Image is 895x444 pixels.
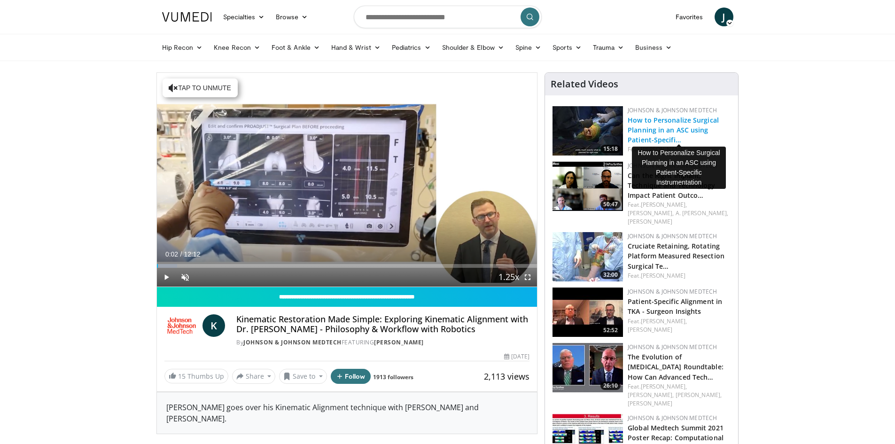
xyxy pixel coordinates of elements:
[436,38,510,57] a: Shoulder & Elbow
[553,343,623,392] img: d92dce24-1367-479a-88c9-4af7e69f9a00.150x105_q85_crop-smart_upscale.jpg
[670,8,709,26] a: Favorites
[676,391,722,399] a: [PERSON_NAME],
[628,391,674,399] a: [PERSON_NAME],
[374,338,424,346] a: [PERSON_NAME]
[641,272,685,280] a: [PERSON_NAME]
[354,6,542,28] input: Search topics, interventions
[628,162,717,170] a: Johnson & Johnson MedTech
[157,264,537,268] div: Progress Bar
[553,343,623,392] a: 26:10
[553,288,623,337] a: 52:52
[628,171,715,200] a: Can the Right Implant, Technique and Technology Impact Patient Outco…
[218,8,271,26] a: Specialties
[386,38,436,57] a: Pediatrics
[232,369,276,384] button: Share
[628,145,731,154] div: Feat.
[628,106,717,114] a: Johnson & Johnson MedTech
[628,241,724,270] a: Cruciate Retaining, Rotating Platform Measured Resection Surgical Te…
[553,232,623,281] a: 32:00
[157,268,176,287] button: Play
[628,317,731,334] div: Feat.
[628,399,672,407] a: [PERSON_NAME]
[641,317,687,325] a: [PERSON_NAME],
[180,250,182,258] span: /
[236,338,529,347] div: By FEATURING
[628,326,672,334] a: [PERSON_NAME]
[165,250,178,258] span: 0:02
[551,78,618,90] h4: Related Videos
[373,373,413,381] a: 1913 followers
[628,218,672,226] a: [PERSON_NAME]
[178,372,186,381] span: 15
[162,12,212,22] img: VuMedi Logo
[676,209,729,217] a: A. [PERSON_NAME],
[628,382,731,408] div: Feat.
[518,268,537,287] button: Fullscreen
[553,162,623,211] img: b5400aea-374e-4711-be01-d494341b958b.png.150x105_q85_crop-smart_upscale.png
[163,78,238,97] button: Tap to unmute
[266,38,326,57] a: Foot & Ankle
[600,326,621,335] span: 52:52
[176,268,195,287] button: Unmute
[628,288,717,296] a: Johnson & Johnson MedTech
[628,343,717,351] a: Johnson & Johnson MedTech
[157,73,537,287] video-js: Video Player
[504,352,529,361] div: [DATE]
[156,38,209,57] a: Hip Recon
[553,232,623,281] img: f0e07374-00cf-42d7-9316-c92f04c59ece.150x105_q85_crop-smart_upscale.jpg
[553,288,623,337] img: 0a19414f-c93e-42e1-9beb-a6a712649a1a.150x105_q85_crop-smart_upscale.jpg
[184,250,200,258] span: 12:12
[243,338,342,346] a: Johnson & Johnson MedTech
[628,209,674,217] a: [PERSON_NAME],
[641,201,687,209] a: [PERSON_NAME],
[236,314,529,335] h4: Kinematic Restoration Made Simple: Exploring Kinematic Alignment with Dr. [PERSON_NAME] - Philoso...
[641,382,687,390] a: [PERSON_NAME],
[279,369,327,384] button: Save to
[630,38,677,57] a: Business
[270,8,313,26] a: Browse
[157,392,537,434] div: [PERSON_NAME] goes over his Kinematic Alignment technique with [PERSON_NAME] and [PERSON_NAME].
[164,369,228,383] a: 15 Thumbs Up
[499,268,518,287] button: Playback Rate
[484,371,529,382] span: 2,113 views
[600,200,621,209] span: 50:47
[628,272,731,280] div: Feat.
[628,414,717,422] a: Johnson & Johnson MedTech
[628,297,722,316] a: Patient-Specific Alignment in TKA - Surgeon Insights
[628,352,724,381] a: The Evolution of [MEDICAL_DATA] Roundtable: How Can Advanced Tech…
[553,106,623,156] img: 472a121b-35d4-4ec2-8229-75e8a36cd89a.150x105_q85_crop-smart_upscale.jpg
[326,38,386,57] a: Hand & Wrist
[600,271,621,279] span: 32:00
[547,38,587,57] a: Sports
[600,382,621,390] span: 26:10
[600,145,621,153] span: 15:18
[208,38,266,57] a: Knee Recon
[628,232,717,240] a: Johnson & Johnson MedTech
[202,314,225,337] a: K
[553,106,623,156] a: 15:18
[587,38,630,57] a: Trauma
[715,8,733,26] a: J
[510,38,547,57] a: Spine
[331,369,371,384] button: Follow
[164,314,199,337] img: Johnson & Johnson MedTech
[628,116,719,144] a: How to Personalize Surgical Planning in an ASC using Patient-Specifi…
[632,147,726,189] div: How to Personalize Surgical Planning in an ASC using Patient-Specific Instrumentation
[628,201,731,226] div: Feat.
[553,162,623,211] a: 50:47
